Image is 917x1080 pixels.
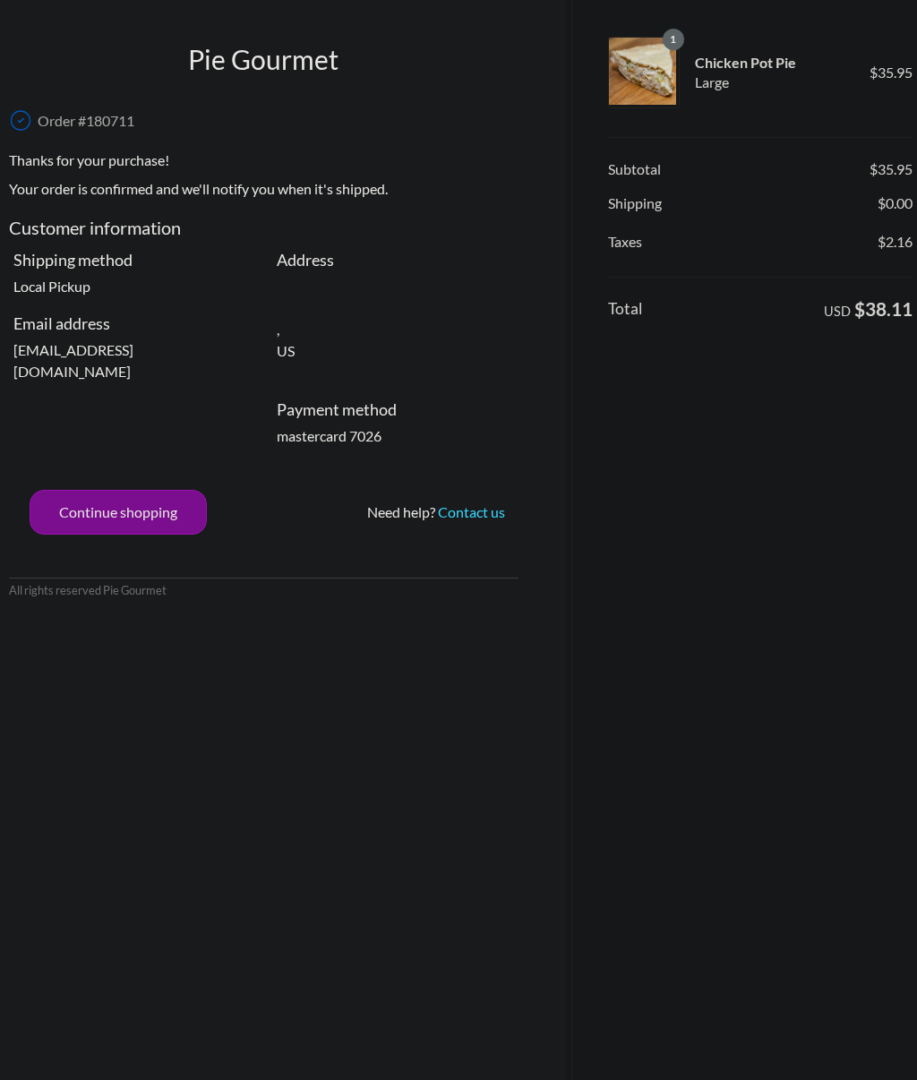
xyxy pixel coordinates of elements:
[13,276,250,297] p: Local Pickup
[9,178,518,207] p: Your order is confirmed and we'll notify you when it's shipped.
[438,503,505,520] a: Contact us
[9,582,167,599] li: All rights reserved Pie Gourmet
[13,339,250,382] p: [EMAIL_ADDRESS][DOMAIN_NAME]
[277,342,295,359] span: US
[9,214,518,248] h3: Customer information
[13,312,250,336] h4: Email address
[277,248,513,272] h4: Address
[4,39,523,80] h1: Pie Gourmet
[30,490,207,535] button: Continue shopping
[277,398,513,422] h4: Payment method
[663,29,684,50] span: 1
[277,321,279,338] span: ,
[609,38,676,105] img: Chicken Pot Pie
[367,501,505,523] div: Need help?
[38,112,134,129] span: Order # 180711
[13,248,250,272] h4: Shipping method
[277,425,513,447] p: mastercard 7026
[9,150,518,178] h2: Thanks for your purchase!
